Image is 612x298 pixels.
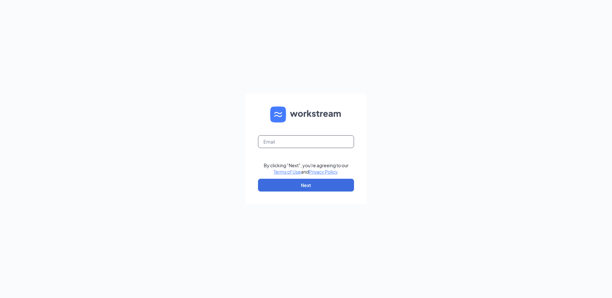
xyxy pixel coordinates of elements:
a: Privacy Policy [309,169,337,175]
a: Terms of Use [274,169,301,175]
div: By clicking "Next", you're agreeing to our and . [264,162,349,175]
button: Next [258,179,354,192]
input: Email [258,135,354,148]
img: WS logo and Workstream text [270,106,342,122]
